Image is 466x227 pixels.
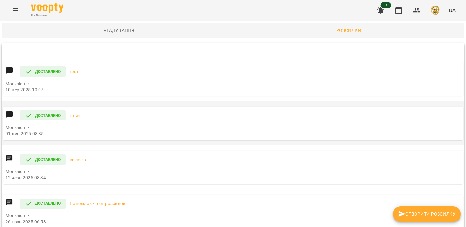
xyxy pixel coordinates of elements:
a: Понеділок - тест розсилок [70,200,125,207]
a: віфвфів [70,156,86,163]
p: Доставлено [20,66,66,77]
div: messaging tabs [2,23,464,38]
img: Voopty Logo [31,3,63,13]
p: 26 трав 2025 06:58 [6,219,460,225]
a: тест [70,68,79,75]
button: Menu [8,3,23,18]
span: Нагадування [6,27,229,34]
p: Доставлено [20,199,66,209]
p: Мої клієнти [6,81,460,87]
a: rtewr [70,112,80,119]
span: UA [449,7,456,14]
span: For Business [31,13,63,17]
p: Мої клієнти [6,212,460,219]
span: 99+ [381,2,391,8]
button: UA [446,4,458,16]
span: Розсилки [237,27,460,34]
img: e4fadf5fdc8e1f4c6887bfc6431a60f1.png [431,6,440,15]
p: 10 вер 2025 10:07 [6,87,460,93]
p: Мої клієнти [6,124,460,131]
p: 12 черв 2025 08:34 [6,175,460,181]
button: Створити розсилку [393,206,461,222]
p: 01 лип 2025 08:35 [6,131,460,137]
span: Створити розсилку [398,210,456,218]
p: Доставлено [20,154,66,165]
p: Мої клієнти [6,168,460,175]
p: Доставлено [20,110,66,121]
